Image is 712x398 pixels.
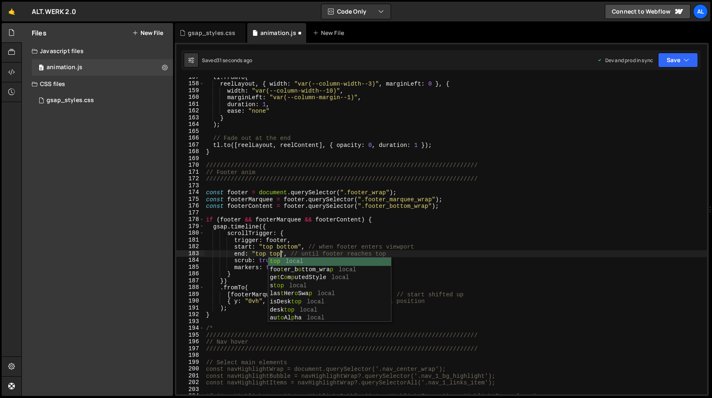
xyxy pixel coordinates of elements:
[176,155,204,162] div: 169
[176,182,204,189] div: 173
[176,216,204,223] div: 178
[176,243,204,250] div: 182
[176,148,204,155] div: 168
[176,284,204,291] div: 188
[202,57,252,64] div: Saved
[176,114,204,121] div: 163
[658,53,698,67] button: Save
[176,352,204,359] div: 198
[176,311,204,318] div: 192
[176,142,204,149] div: 167
[176,87,204,94] div: 159
[176,237,204,244] div: 181
[176,338,204,345] div: 196
[176,318,204,325] div: 193
[176,162,204,169] div: 170
[176,277,204,284] div: 187
[47,97,94,104] div: gsap_styles.css
[32,92,173,109] div: 14912/40509.css
[176,386,204,393] div: 203
[260,29,296,37] div: animation.js
[176,291,204,298] div: 189
[313,29,347,37] div: New File
[132,30,163,36] button: New File
[22,76,173,92] div: CSS files
[47,64,82,71] div: animation.js
[605,4,691,19] a: Connect to Webflow
[176,94,204,101] div: 160
[597,57,653,64] div: Dev and prod in sync
[693,4,708,19] a: AL
[321,4,391,19] button: Code Only
[2,2,22,21] a: 🤙
[176,169,204,176] div: 171
[32,28,47,37] h2: Files
[32,59,173,76] div: 14912/38821.js
[176,264,204,271] div: 185
[188,29,235,37] div: gsap_styles.css
[176,345,204,352] div: 197
[176,80,204,87] div: 158
[176,196,204,203] div: 175
[176,107,204,114] div: 162
[176,257,204,264] div: 184
[176,209,204,216] div: 177
[176,189,204,196] div: 174
[176,270,204,277] div: 186
[22,43,173,59] div: Javascript files
[176,359,204,366] div: 199
[176,325,204,332] div: 194
[217,57,252,64] div: 31 seconds ago
[176,365,204,372] div: 200
[176,379,204,386] div: 202
[176,128,204,135] div: 165
[176,202,204,209] div: 176
[176,298,204,305] div: 190
[176,250,204,257] div: 183
[176,223,204,230] div: 179
[176,372,204,379] div: 201
[176,175,204,182] div: 172
[176,332,204,339] div: 195
[176,101,204,108] div: 161
[32,7,76,16] div: ALT.WERK 2.0
[176,135,204,142] div: 166
[176,230,204,237] div: 180
[39,65,44,72] span: 0
[176,305,204,312] div: 191
[176,121,204,128] div: 164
